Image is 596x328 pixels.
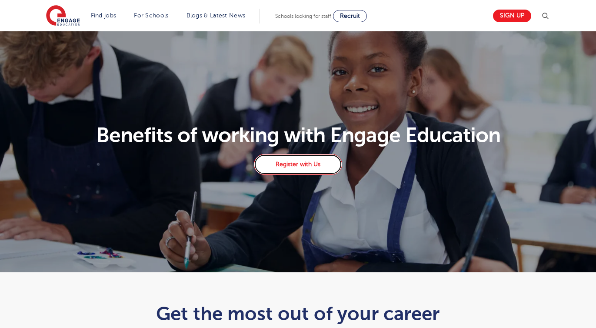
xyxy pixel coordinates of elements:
[85,303,511,325] h1: Get the most out of your career
[41,125,555,146] h1: Benefits of working with Engage Education
[254,154,342,175] a: Register with Us
[186,12,246,19] a: Blogs & Latest News
[340,13,360,19] span: Recruit
[134,12,168,19] a: For Schools
[46,5,80,27] img: Engage Education
[91,12,117,19] a: Find jobs
[275,13,331,19] span: Schools looking for staff
[333,10,367,22] a: Recruit
[493,10,531,22] a: Sign up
